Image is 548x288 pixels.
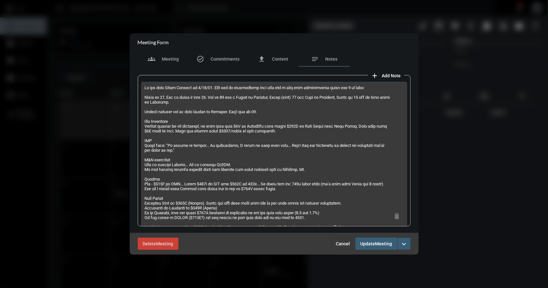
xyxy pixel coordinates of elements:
mat-icon: groups [148,55,155,63]
span: Content [272,56,288,62]
span: Meeting [375,241,392,247]
button: UpdateMeeting [355,238,397,250]
span: Delete [143,241,156,247]
mat-icon: add [371,72,379,80]
mat-icon: notes [311,55,319,63]
button: Cancel [331,238,355,250]
span: Meeting [156,241,173,247]
span: Notes [326,56,338,62]
mat-icon: delete [393,212,401,220]
button: delete note [391,209,404,222]
span: Add Note [382,73,401,78]
span: Cancel [336,241,350,246]
mat-icon: task_alt [197,55,204,63]
span: Update [361,241,375,247]
mat-icon: file_upload [258,55,265,63]
span: Commitments [211,56,240,62]
button: add note [368,69,404,81]
mat-icon: expand_more [400,240,408,248]
span: Meeting [162,56,179,62]
h2: Meeting Form [138,39,169,45]
button: DeleteMeeting [138,238,178,250]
